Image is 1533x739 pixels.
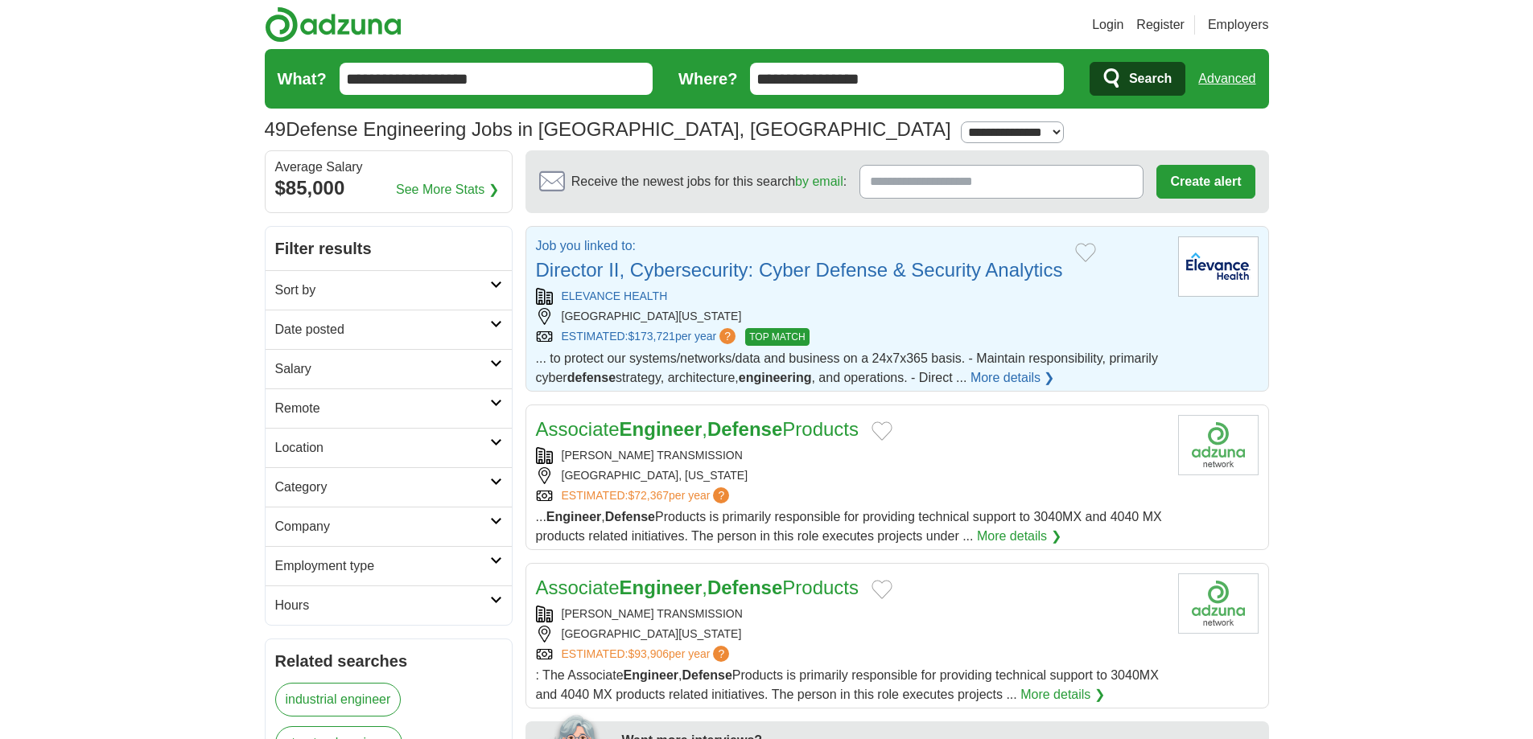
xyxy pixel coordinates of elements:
[536,606,1165,622] div: [PERSON_NAME] TRANSMISSION
[1156,165,1255,199] button: Create alert
[1129,63,1172,95] span: Search
[872,580,892,599] button: Add to favorite jobs
[275,596,490,615] h2: Hours
[1208,15,1269,35] a: Employers
[536,447,1165,464] div: [PERSON_NAME] TRANSMISSION
[536,467,1165,484] div: [GEOGRAPHIC_DATA], [US_STATE]
[265,6,402,43] img: Adzuna logo
[970,368,1055,388] a: More details ❯
[620,418,703,440] strong: Engineer
[266,388,512,428] a: Remote
[536,418,859,440] a: AssociateEngineer,DefenseProducts
[275,478,490,497] h2: Category
[275,399,490,418] h2: Remote
[1092,15,1123,35] a: Login
[1178,415,1259,475] img: Company logo
[1020,685,1105,704] a: More details ❯
[275,161,502,174] div: Average Salary
[546,510,601,523] strong: Engineer
[536,351,1158,384] span: ... to protect our systems/networks/data and business on a 24x7x365 basis. - Maintain responsibil...
[562,646,733,663] a: ESTIMATED:$93,906per year?
[1136,15,1185,35] a: Register
[266,585,512,625] a: Hours
[707,418,782,440] strong: Defense
[1178,573,1259,634] img: Company logo
[628,489,669,502] span: $72,367
[396,180,499,199] a: See More Stats ❯
[713,487,729,503] span: ?
[266,270,512,310] a: Sort by
[536,577,859,598] a: AssociateEngineer,DefenseProducts
[628,647,669,660] span: $93,906
[719,328,736,344] span: ?
[745,328,809,346] span: TOP MATCH
[713,646,729,662] span: ?
[275,438,490,458] h2: Location
[1178,236,1259,297] img: Elevance Health logo
[275,320,490,339] h2: Date posted
[536,259,1063,281] a: Director II, Cybersecurity: Cyber Defense & Security Analytics
[278,67,327,91] label: What?
[275,556,490,576] h2: Employment type
[620,577,703,598] strong: Engineer
[275,649,502,673] h2: Related searches
[1198,63,1255,95] a: Advanced
[536,626,1165,643] div: [GEOGRAPHIC_DATA][US_STATE]
[682,668,732,682] strong: Defense
[275,281,490,300] h2: Sort by
[1075,243,1096,262] button: Add to favorite jobs
[536,308,1165,325] div: [GEOGRAPHIC_DATA][US_STATE]
[266,546,512,585] a: Employment type
[739,371,812,384] strong: engineering
[266,507,512,546] a: Company
[266,227,512,270] h2: Filter results
[567,371,616,384] strong: defense
[536,510,1162,543] span: ... , Products is primarily responsible for providing technical support to 3040MX and 4040 MX pro...
[265,118,951,140] h1: Defense Engineering Jobs in [GEOGRAPHIC_DATA], [GEOGRAPHIC_DATA]
[624,668,678,682] strong: Engineer
[605,510,655,523] strong: Defense
[266,467,512,507] a: Category
[275,683,402,716] a: industrial engineer
[795,174,843,188] a: by email
[562,289,668,302] a: ELEVANCE HEALTH
[678,67,737,91] label: Where?
[707,577,782,598] strong: Defense
[1090,62,1185,96] button: Search
[266,428,512,467] a: Location
[872,421,892,441] button: Add to favorite jobs
[562,328,740,346] a: ESTIMATED:$173,721per year?
[265,115,286,144] span: 49
[275,517,490,536] h2: Company
[977,527,1061,546] a: More details ❯
[536,668,1159,701] span: : The Associate , Products is primarily responsible for providing technical support to 3040MX and...
[266,310,512,349] a: Date posted
[536,236,1063,256] p: Job you linked to:
[266,349,512,388] a: Salary
[562,487,733,504] a: ESTIMATED:$72,367per year?
[628,330,674,343] span: $173,721
[275,174,502,203] div: $85,000
[571,172,847,191] span: Receive the newest jobs for this search :
[275,359,490,379] h2: Salary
